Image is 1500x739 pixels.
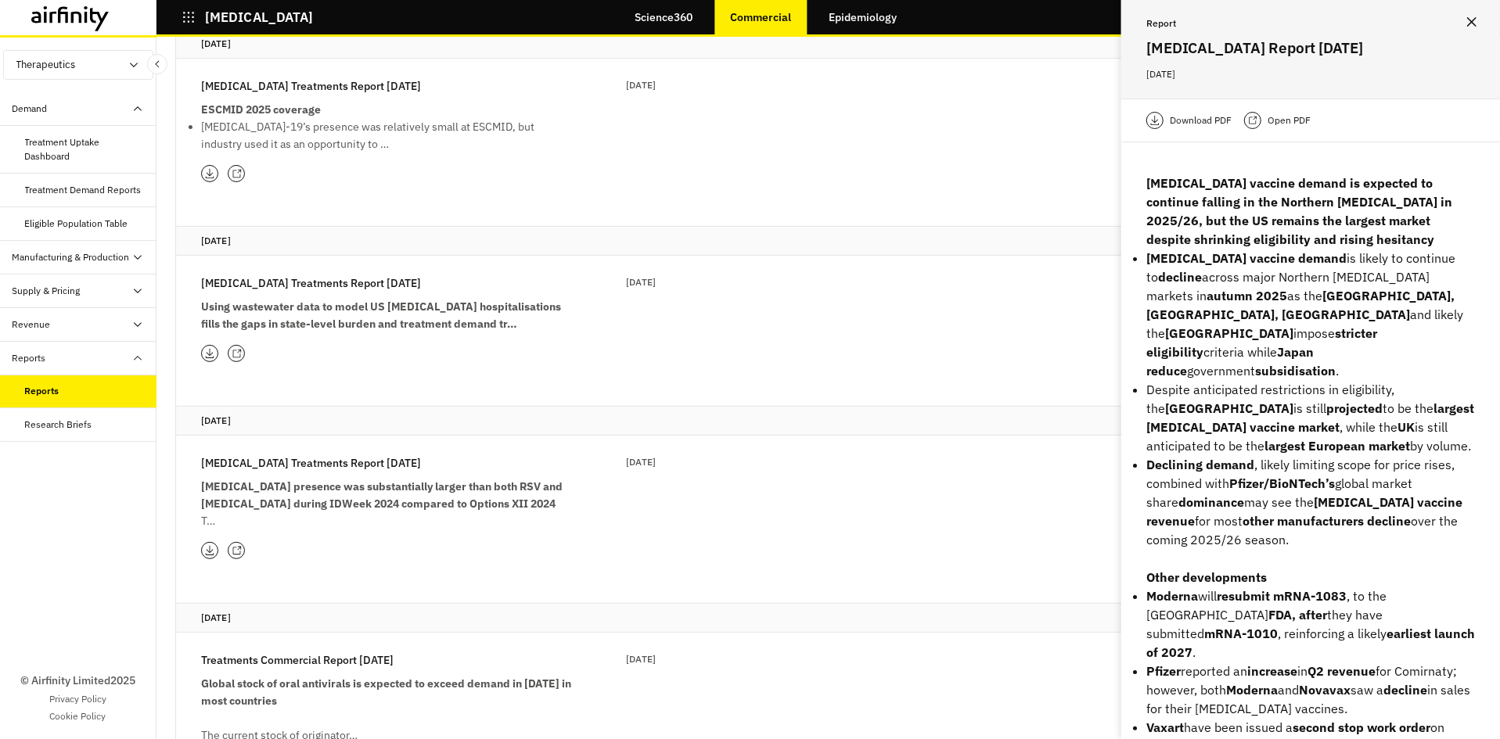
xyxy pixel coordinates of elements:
[1226,682,1278,698] strong: Moderna
[182,4,313,30] button: [MEDICAL_DATA]
[201,676,571,708] strong: Global stock of oral antivirals is expected to exceed demand in [DATE] in most countries
[626,651,656,667] p: [DATE]
[1268,607,1327,622] strong: FDA, after
[13,317,51,332] div: Revenue
[201,651,394,669] p: Treatments Commercial Report [DATE]
[1146,588,1198,604] strong: Moderna
[1146,380,1475,455] p: Despite anticipated restrictions in eligibility, the is still to be the , while the is still anti...
[1229,475,1335,491] strong: Pfizer/BioNTech’s
[1308,663,1376,679] strong: Q2 revenue
[1170,113,1232,128] p: Download PDF
[201,512,577,529] p: T…
[50,709,106,723] a: Cookie Policy
[1383,682,1427,698] strong: decline
[25,135,144,163] div: Treatment Uptake Dashboard
[1255,363,1336,378] strong: subsidisation
[13,284,81,298] div: Supply & Pricing
[201,274,421,292] p: [MEDICAL_DATA] Treatments Report [DATE]
[1165,325,1293,341] strong: [GEOGRAPHIC_DATA]
[1146,175,1452,247] strong: [MEDICAL_DATA] vaccine demand is expected to continue falling in the Northern [MEDICAL_DATA] in 2...
[1146,719,1184,735] strong: Vaxart
[13,250,130,264] div: Manufacturing & Production
[201,102,321,117] strong: ESCMID 2025 coverage
[20,673,135,689] p: © Airfinity Limited 2025
[201,118,577,152] p: [MEDICAL_DATA]-19’s presence was relatively small at ESCMID, but industry used it as an opportuni...
[201,610,1455,626] p: [DATE]
[1247,663,1297,679] strong: increase
[201,233,1455,249] p: [DATE]
[1146,36,1475,59] h2: [MEDICAL_DATA] Report [DATE]
[201,36,1455,52] p: [DATE]
[25,217,128,231] div: Eligible Population Table
[1299,682,1351,698] strong: Novavax
[201,77,421,95] p: [MEDICAL_DATA] Treatments Report [DATE]
[1268,113,1311,128] p: Open PDF
[1146,587,1475,662] p: will , to the [GEOGRAPHIC_DATA] they have submitted , reinforcing a likely .
[1293,719,1430,735] strong: second stop work order
[1207,288,1287,303] strong: autumn 2025
[201,413,1455,429] p: [DATE]
[1146,250,1347,266] strong: [MEDICAL_DATA] vaccine demand
[25,183,142,197] div: Treatment Demand Reports
[1326,400,1383,416] strong: projected
[201,300,561,331] strong: Using wastewater data to model US [MEDICAL_DATA] hospitalisations fills the gaps in state-level b...
[1158,269,1202,285] strong: decline
[730,11,791,23] p: Commercial
[626,77,656,93] p: [DATE]
[201,479,563,511] strong: [MEDICAL_DATA] presence was substantially larger than both RSV and [MEDICAL_DATA] during IDWeek 2...
[626,454,656,470] p: [DATE]
[626,274,656,290] p: [DATE]
[1146,457,1254,472] strong: Declining demand
[1146,569,1267,585] strong: Other developments
[1146,66,1475,83] p: [DATE]
[1146,662,1475,718] p: reported an in for Comirnaty; however, both and saw a in sales for their [MEDICAL_DATA] vaccines.
[1178,494,1244,510] strong: dominance
[1277,513,1411,529] strong: manufacturers decline
[147,54,167,74] button: Close Sidebar
[1146,249,1475,380] li: is likely to continue to across major Northern [MEDICAL_DATA] markets in as the and likely the im...
[201,454,421,472] p: [MEDICAL_DATA] Treatments Report [DATE]
[1243,513,1274,529] strong: other
[3,50,153,80] button: Therapeutics
[13,351,46,365] div: Reports
[49,692,106,706] a: Privacy Policy
[1165,400,1293,416] strong: [GEOGRAPHIC_DATA]
[1397,419,1415,435] strong: UK
[1217,588,1347,604] strong: resubmit mRNA-1083
[1146,663,1181,679] strong: Pfizer
[205,10,313,24] p: [MEDICAL_DATA]
[13,102,48,116] div: Demand
[25,384,59,398] div: Reports
[1146,455,1475,549] p: , likely limiting scope for price rises, combined with global market share may see the for most o...
[1204,626,1278,641] strong: mRNA-1010
[1264,438,1410,454] strong: largest European market
[25,418,92,432] div: Research Briefs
